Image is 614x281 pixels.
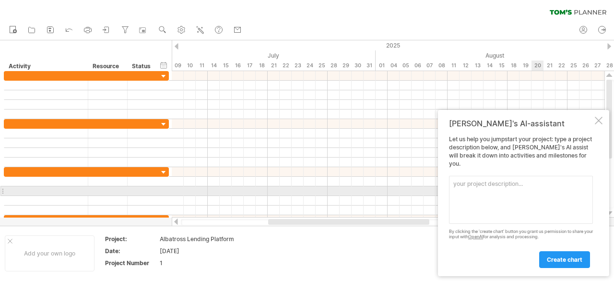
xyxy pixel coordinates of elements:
div: Thursday, 14 August 2025 [484,61,496,71]
span: create chart [547,256,582,263]
div: Friday, 11 July 2025 [196,61,208,71]
div: Friday, 15 August 2025 [496,61,508,71]
div: Project: [105,235,158,243]
div: Let us help you jumpstart your project: type a project description below, and [PERSON_NAME]'s AI ... [449,135,593,268]
div: Monday, 18 August 2025 [508,61,520,71]
div: Monday, 4 August 2025 [388,61,400,71]
div: Status [132,61,153,71]
div: Monday, 25 August 2025 [567,61,579,71]
div: July 2025 [100,50,376,61]
div: Wednesday, 13 August 2025 [472,61,484,71]
div: Thursday, 7 August 2025 [424,61,436,71]
div: Wednesday, 27 August 2025 [591,61,603,71]
div: Friday, 22 August 2025 [555,61,567,71]
div: Thursday, 24 July 2025 [304,61,316,71]
div: Add your own logo [5,235,94,271]
div: Thursday, 17 July 2025 [244,61,256,71]
div: [DATE] [160,247,240,255]
div: [PERSON_NAME]'s AI-assistant [449,119,593,128]
div: Tuesday, 22 July 2025 [280,61,292,71]
div: Friday, 1 August 2025 [376,61,388,71]
a: OpenAI [468,234,483,239]
div: Monday, 14 July 2025 [208,61,220,71]
div: Tuesday, 29 July 2025 [340,61,352,71]
div: Project Number [105,259,158,267]
div: 1 [160,259,240,267]
div: Friday, 8 August 2025 [436,61,448,71]
div: Tuesday, 5 August 2025 [400,61,412,71]
div: Wednesday, 20 August 2025 [531,61,543,71]
a: create chart [539,251,590,268]
div: Monday, 21 July 2025 [268,61,280,71]
div: Monday, 11 August 2025 [448,61,460,71]
div: Friday, 18 July 2025 [256,61,268,71]
div: Resource [93,61,122,71]
div: Thursday, 31 July 2025 [364,61,376,71]
div: Wednesday, 6 August 2025 [412,61,424,71]
div: Wednesday, 9 July 2025 [172,61,184,71]
div: Tuesday, 15 July 2025 [220,61,232,71]
div: Tuesday, 12 August 2025 [460,61,472,71]
div: By clicking the 'create chart' button you grant us permission to share your input with for analys... [449,229,593,240]
div: Wednesday, 16 July 2025 [232,61,244,71]
div: Tuesday, 19 August 2025 [520,61,531,71]
div: Wednesday, 23 July 2025 [292,61,304,71]
div: Thursday, 21 August 2025 [543,61,555,71]
div: Friday, 25 July 2025 [316,61,328,71]
div: Monday, 28 July 2025 [328,61,340,71]
div: Albatross Lending Platform [160,235,240,243]
div: Wednesday, 30 July 2025 [352,61,364,71]
div: Tuesday, 26 August 2025 [579,61,591,71]
div: Thursday, 10 July 2025 [184,61,196,71]
div: Activity [9,61,83,71]
div: Date: [105,247,158,255]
